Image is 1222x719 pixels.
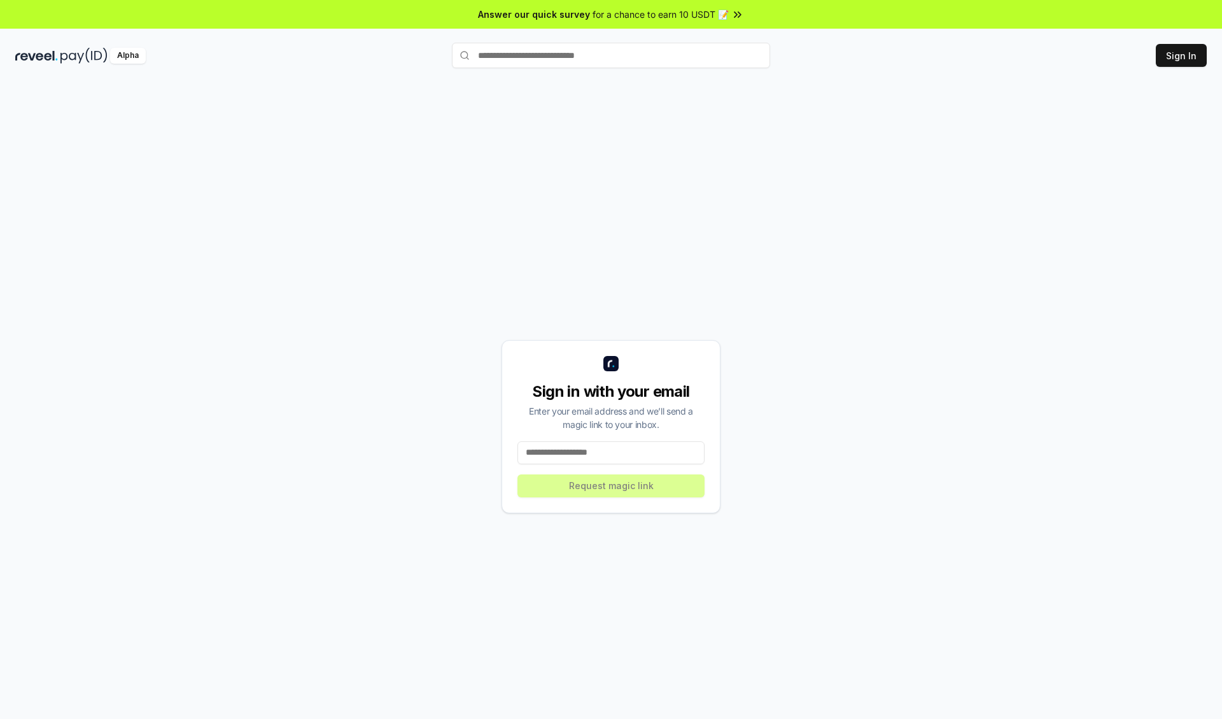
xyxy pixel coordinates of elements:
div: Alpha [110,48,146,64]
div: Sign in with your email [517,381,705,402]
img: pay_id [60,48,108,64]
span: for a chance to earn 10 USDT 📝 [593,8,729,21]
img: reveel_dark [15,48,58,64]
span: Answer our quick survey [478,8,590,21]
img: logo_small [603,356,619,371]
button: Sign In [1156,44,1207,67]
div: Enter your email address and we’ll send a magic link to your inbox. [517,404,705,431]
